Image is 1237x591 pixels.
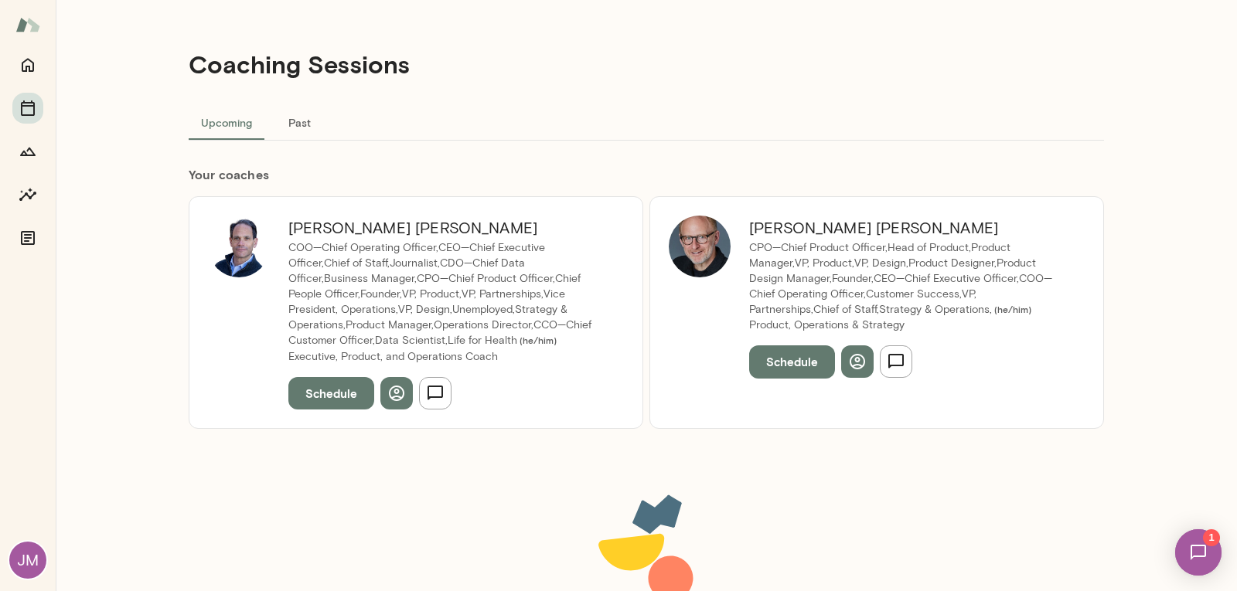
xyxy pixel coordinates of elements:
p: COO—Chief Operating Officer,CEO—Chief Executive Officer,Chief of Staff,Journalist,CDO—Chief Data ... [288,240,605,348]
img: Jeremy Shane [208,216,270,277]
span: ( he/him ) [517,335,557,345]
button: Sessions [12,93,43,124]
button: Home [12,49,43,80]
div: JM [9,542,46,579]
p: Product, Operations & Strategy [749,318,1066,333]
button: Schedule [749,345,835,378]
h6: Your coach es [189,165,1104,184]
img: Mento [15,10,40,39]
h4: Coaching Sessions [189,49,410,79]
p: Executive, Product, and Operations Coach [288,349,605,365]
button: Growth Plan [12,136,43,167]
button: Send message [880,345,912,378]
p: CPO—Chief Product Officer,Head of Product,Product Manager,VP, Product,VP, Design,Product Designer... [749,240,1066,318]
button: Upcoming [189,104,264,141]
span: ( he/him ) [992,304,1031,314]
button: Send message [419,377,452,409]
h6: [PERSON_NAME] [PERSON_NAME] [749,216,1066,240]
h6: [PERSON_NAME] [PERSON_NAME] [288,216,605,240]
button: Documents [12,222,43,253]
img: Nick Gould [669,216,731,277]
div: basic tabs example [189,104,1104,141]
button: View profile [841,345,874,378]
button: Schedule [288,377,374,409]
button: Past [264,104,334,141]
button: Insights [12,179,43,210]
button: View profile [380,377,413,409]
